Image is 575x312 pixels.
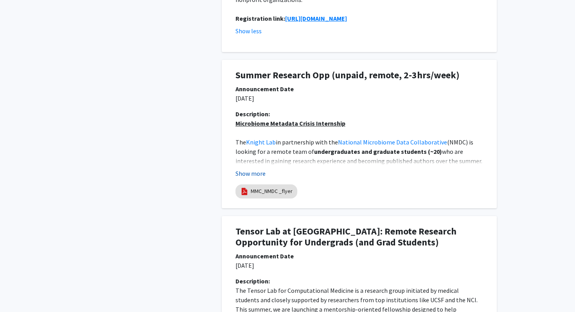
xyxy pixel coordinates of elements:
button: Show more [235,169,266,178]
div: Announcement Date [235,84,483,94]
span: The [235,138,246,146]
h1: Tensor Lab at [GEOGRAPHIC_DATA]: Remote Research Opportunity for Undergrads (and Grad Students) [235,226,483,249]
a: [URL][DOMAIN_NAME] [285,14,347,22]
a: National Microbiome Data Collaborative [338,138,447,146]
strong: Registration link: [235,14,285,22]
div: Announcement Date [235,251,483,261]
a: MMC_NMDC _flyer [251,187,293,195]
h1: Summer Research Opp (unpaid, remote, 2-3hrs/week) [235,70,483,81]
p: [DATE] [235,94,483,103]
a: Knight Lab [246,138,276,146]
u: Microbiome Metadata Crisis Internship [235,119,345,127]
span: who are interested in gaining research experience and becoming published authors over the summer.... [235,148,483,174]
strong: undergraduates and graduate students (~20) [314,148,442,155]
span: in partnership with the [276,138,338,146]
button: Show less [235,26,262,36]
iframe: Chat [6,277,33,306]
div: Description: [235,276,483,286]
div: Description: [235,109,483,119]
p: [DATE] [235,261,483,270]
span: (NMDC) is looking for a remote team of [235,138,474,155]
img: pdf_icon.png [240,187,249,196]
p: [GEOGRAPHIC_DATA][US_STATE] [235,137,483,203]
